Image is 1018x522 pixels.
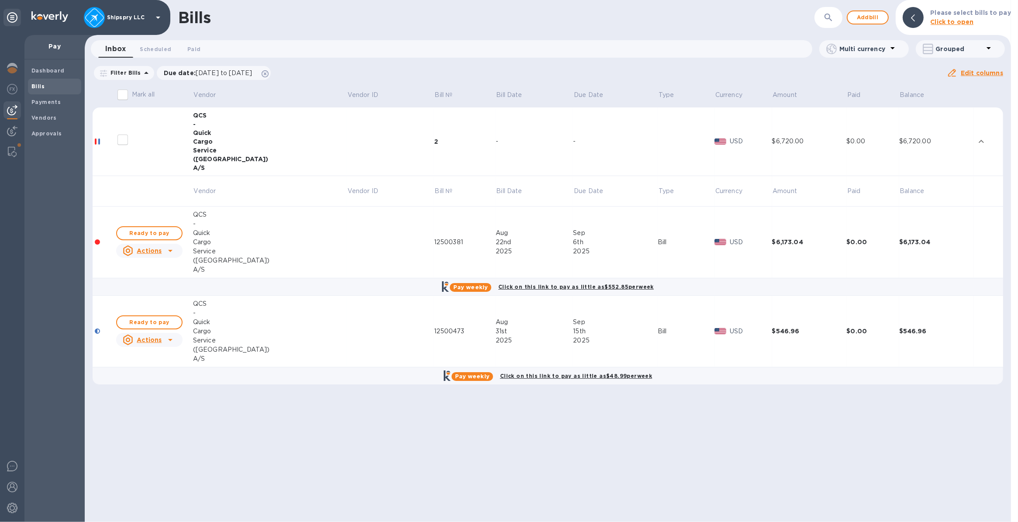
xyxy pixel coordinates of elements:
div: ([GEOGRAPHIC_DATA]) [193,155,347,163]
span: Balance [900,187,935,196]
div: - [193,120,347,128]
div: - [496,137,573,146]
span: Vendor [194,90,228,100]
p: Shipspry LLC [107,14,151,21]
div: Service [193,336,347,345]
p: Filter Bills [107,69,141,76]
div: Sep [573,228,658,238]
button: Ready to pay [116,315,183,329]
span: Bill № [435,187,464,196]
h1: Bills [178,8,211,27]
span: Add bill [855,12,881,23]
p: Mark all [132,90,155,99]
span: Due Date [574,187,614,196]
div: ([GEOGRAPHIC_DATA]) [193,345,347,354]
span: Amount [773,187,808,196]
div: - [193,308,347,318]
div: 2025 [573,247,658,256]
p: Paid [847,90,861,100]
p: Due Date [574,187,603,196]
div: $546.96 [772,327,847,335]
div: 12500381 [434,238,496,247]
span: Type [659,187,686,196]
p: Bill Date [496,187,522,196]
b: Please select bills to pay [931,9,1011,16]
b: Vendors [31,114,57,121]
p: Vendor [194,90,216,100]
div: Quick [193,128,347,137]
div: Aug [496,228,573,238]
u: Actions [137,336,162,343]
div: ([GEOGRAPHIC_DATA]) [193,256,347,265]
div: 6th [573,238,658,247]
p: Currency [715,187,742,196]
div: 22nd [496,238,573,247]
div: A/S [193,163,347,172]
div: Quick [193,228,347,238]
p: Amount [773,187,797,196]
b: Pay weekly [455,373,490,380]
u: Edit columns [961,69,1003,76]
img: Foreign exchange [7,84,17,94]
u: Actions [137,247,162,254]
div: Bill [658,238,714,247]
div: 12500473 [434,327,496,336]
p: Multi currency [839,45,887,53]
p: Due Date [574,90,603,100]
div: Aug [496,318,573,327]
img: USD [714,239,726,245]
p: Vendor [194,187,216,196]
div: $6,173.04 [899,238,974,246]
b: Click on this link to pay as little as $552.85 per week [498,283,654,290]
div: Quick [193,318,347,327]
div: A/S [193,265,347,274]
p: Bill № [435,90,453,100]
div: $6,720.00 [772,137,847,146]
span: [DATE] to [DATE] [196,69,252,76]
img: Logo [31,11,68,22]
div: 15th [573,327,658,336]
p: Currency [715,90,742,100]
span: Inbox [105,43,126,55]
p: Amount [773,90,797,100]
img: USD [714,328,726,334]
div: 2025 [496,336,573,345]
div: Cargo [193,327,347,336]
span: Amount [773,90,808,100]
b: Click to open [931,18,974,25]
div: A/S [193,354,347,363]
div: QCS [193,111,347,120]
div: 2 [434,137,496,146]
p: Type [659,187,674,196]
div: 31st [496,327,573,336]
p: Type [659,90,674,100]
span: Vendor ID [348,187,390,196]
b: Click on this link to pay as little as $48.99 per week [500,373,652,379]
b: Payments [31,99,61,105]
div: QCS [193,210,347,219]
p: Bill Date [496,90,522,100]
div: Due date:[DATE] to [DATE] [157,66,271,80]
div: $546.96 [899,327,974,335]
p: Paid [847,187,861,196]
div: Sep [573,318,658,327]
span: Vendor ID [348,90,390,100]
b: Bills [31,83,45,90]
div: Cargo [193,238,347,247]
b: Approvals [31,130,62,137]
button: Addbill [847,10,889,24]
span: Ready to pay [124,228,175,239]
p: Vendor ID [348,90,378,100]
div: - [193,219,347,228]
div: $0.00 [847,238,899,246]
p: Pay [31,42,78,51]
div: $6,173.04 [772,238,847,246]
b: Pay weekly [453,284,488,290]
span: Ready to pay [124,317,175,328]
div: QCS [193,299,347,308]
span: Paid [847,90,872,100]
